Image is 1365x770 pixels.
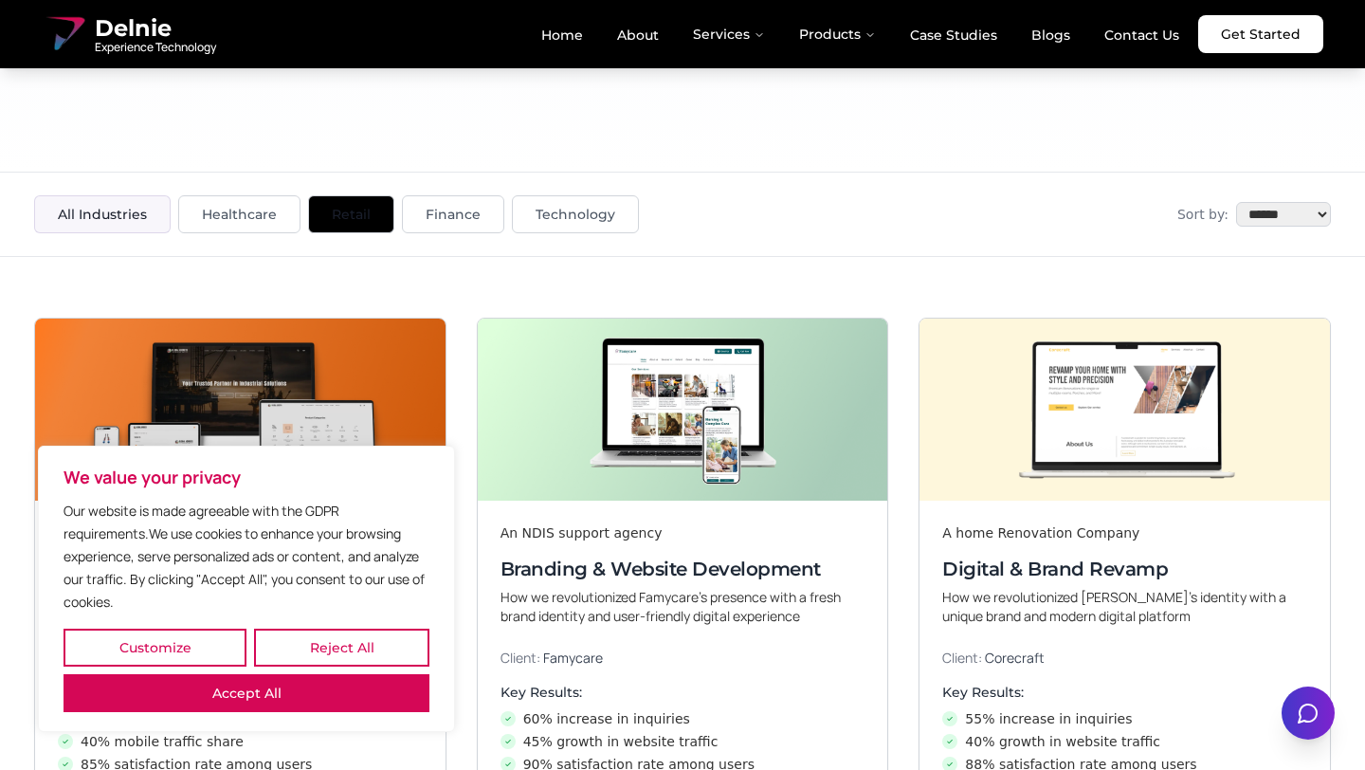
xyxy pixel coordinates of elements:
[402,195,504,233] button: Finance
[58,732,423,751] li: 40% mobile traffic share
[512,195,639,233] button: Technology
[1089,19,1194,51] a: Contact Us
[35,319,446,501] img: Next-Gen Website Development
[942,683,1307,702] h4: Key Results:
[543,649,603,667] span: Famycare
[34,195,171,233] button: All Industries
[678,15,780,53] button: Services
[1198,15,1323,53] a: Get Started
[500,709,865,728] li: 60% increase in inquiries
[500,588,865,626] p: How we revolutionized Famycare’s presence with a fresh brand identity and user-friendly digital e...
[919,319,1330,501] img: Digital & Brand Revamp
[526,15,1194,53] nav: Main
[942,649,1307,668] p: Client:
[64,500,429,614] p: Our website is made agreeable with the GDPR requirements.We use cookies to enhance your browsing ...
[1282,687,1335,740] button: Open chat
[500,649,865,668] p: Client:
[478,319,888,501] img: Branding & Website Development
[602,19,674,51] a: About
[64,674,429,712] button: Accept All
[64,466,429,488] p: We value your privacy
[95,40,216,55] span: Experience Technology
[985,649,1045,667] span: Corecraft
[895,19,1012,51] a: Case Studies
[178,195,300,233] button: Healthcare
[308,195,394,233] button: Retail
[500,732,865,751] li: 45% growth in website traffic
[526,19,598,51] a: Home
[942,709,1307,728] li: 55% increase in inquiries
[64,629,246,667] button: Customize
[254,629,429,667] button: Reject All
[500,683,865,702] h4: Key Results:
[95,13,216,44] span: Delnie
[1177,205,1228,224] span: Sort by:
[942,588,1307,626] p: How we revolutionized [PERSON_NAME]’s identity with a unique brand and modern digital platform
[500,523,865,542] div: An NDIS support agency
[42,11,87,57] img: Delnie Logo
[942,556,1307,582] h3: Digital & Brand Revamp
[784,15,891,53] button: Products
[942,732,1307,751] li: 40% growth in website traffic
[42,11,216,57] a: Delnie Logo Full
[1016,19,1085,51] a: Blogs
[942,523,1307,542] div: A home Renovation Company
[500,556,865,582] h3: Branding & Website Development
